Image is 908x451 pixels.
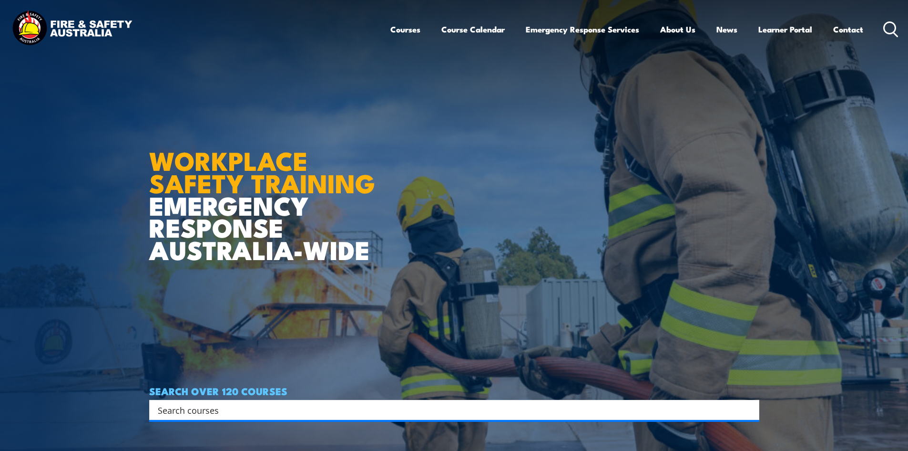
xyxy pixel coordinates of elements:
[833,17,863,42] a: Contact
[149,125,382,261] h1: EMERGENCY RESPONSE AUSTRALIA-WIDE
[660,17,695,42] a: About Us
[149,386,759,396] h4: SEARCH OVER 120 COURSES
[441,17,505,42] a: Course Calendar
[390,17,420,42] a: Courses
[758,17,812,42] a: Learner Portal
[149,140,375,202] strong: WORKPLACE SAFETY TRAINING
[160,403,740,417] form: Search form
[526,17,639,42] a: Emergency Response Services
[743,403,756,417] button: Search magnifier button
[158,403,738,417] input: Search input
[716,17,737,42] a: News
